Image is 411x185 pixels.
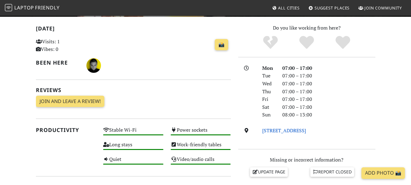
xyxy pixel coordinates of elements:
[167,140,235,155] div: Work-friendly tables
[238,156,375,164] p: Missing or incorrect information?
[36,38,96,53] p: Visits: 1 Vibes: 0
[279,111,379,119] div: 08:00 – 13:00
[279,103,379,111] div: 07:00 – 17:00
[86,58,101,73] img: 1138-marija.jpg
[262,127,306,134] a: [STREET_ADDRESS]
[270,2,302,13] a: All Cities
[364,5,402,11] span: Join Community
[215,39,228,51] a: 📸
[259,64,279,72] div: Mon
[99,140,167,155] div: Long stays
[99,155,167,169] div: Quiet
[259,80,279,88] div: Wed
[99,126,167,140] div: Stable Wi-Fi
[278,5,300,11] span: All Cities
[86,62,101,68] span: Marija Jeremic
[279,88,379,96] div: 07:00 – 17:00
[279,80,379,88] div: 07:00 – 17:00
[36,127,96,133] h2: Productivity
[167,126,235,140] div: Power sockets
[279,64,379,72] div: 07:00 – 17:00
[259,111,279,119] div: Sun
[36,25,231,34] h2: [DATE]
[5,4,12,11] img: LaptopFriendly
[5,3,60,13] a: LaptopFriendly LaptopFriendly
[315,5,350,11] span: Suggest Places
[167,155,235,169] div: Video/audio calls
[325,35,361,50] div: Definitely!
[253,35,289,50] div: No
[35,4,59,11] span: Friendly
[36,59,79,66] h2: Been here
[289,35,325,50] div: Yes
[36,96,104,107] a: Join and leave a review!
[259,103,279,111] div: Sat
[250,167,288,176] a: Update page
[279,72,379,80] div: 07:00 – 17:00
[259,72,279,80] div: Tue
[279,95,379,103] div: 07:00 – 17:00
[356,2,404,13] a: Join Community
[310,167,354,176] a: Report closed
[259,95,279,103] div: Fri
[36,87,231,93] h2: Reviews
[238,24,375,32] p: Do you like working from here?
[259,88,279,96] div: Thu
[306,2,352,13] a: Suggest Places
[14,4,34,11] span: Laptop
